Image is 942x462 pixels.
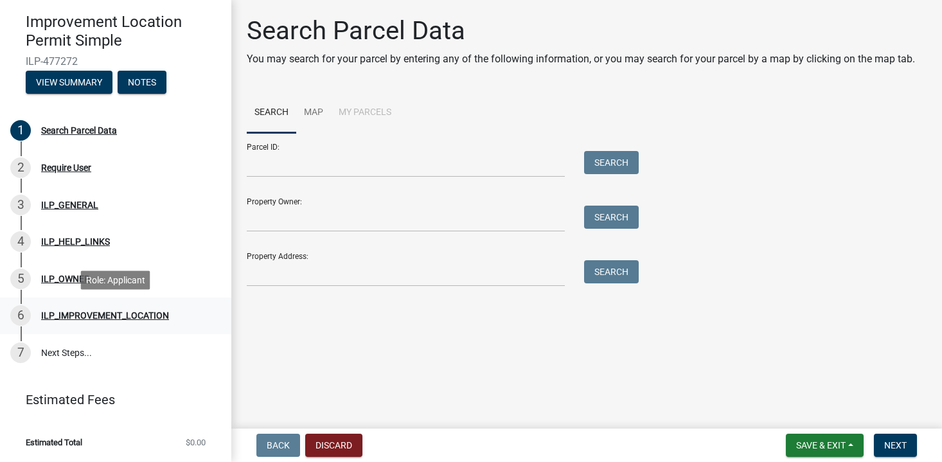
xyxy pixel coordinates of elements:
button: Save & Exit [786,434,864,457]
div: 3 [10,195,31,215]
div: 2 [10,157,31,178]
span: Next [884,440,907,450]
span: Back [267,440,290,450]
button: View Summary [26,71,112,94]
div: ILP_OWNER [41,274,90,283]
div: ILP_IMPROVEMENT_LOCATION [41,311,169,320]
span: ILP-477272 [26,55,206,67]
a: Search [247,93,296,134]
a: Map [296,93,331,134]
div: Search Parcel Data [41,126,117,135]
span: $0.00 [186,438,206,447]
div: 6 [10,305,31,326]
span: Estimated Total [26,438,82,447]
button: Notes [118,71,166,94]
div: ILP_GENERAL [41,200,98,209]
div: 5 [10,269,31,289]
div: 7 [10,342,31,363]
div: ILP_HELP_LINKS [41,237,110,246]
div: 4 [10,231,31,252]
wm-modal-confirm: Notes [118,78,166,88]
h4: Improvement Location Permit Simple [26,13,221,50]
wm-modal-confirm: Summary [26,78,112,88]
button: Search [584,206,639,229]
div: Role: Applicant [81,271,150,289]
button: Next [874,434,917,457]
p: You may search for your parcel by entering any of the following information, or you may search fo... [247,51,915,67]
a: Estimated Fees [10,387,211,413]
button: Search [584,260,639,283]
h1: Search Parcel Data [247,15,915,46]
span: Save & Exit [796,440,846,450]
div: Require User [41,163,91,172]
button: Search [584,151,639,174]
button: Discard [305,434,362,457]
div: 1 [10,120,31,141]
button: Back [256,434,300,457]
